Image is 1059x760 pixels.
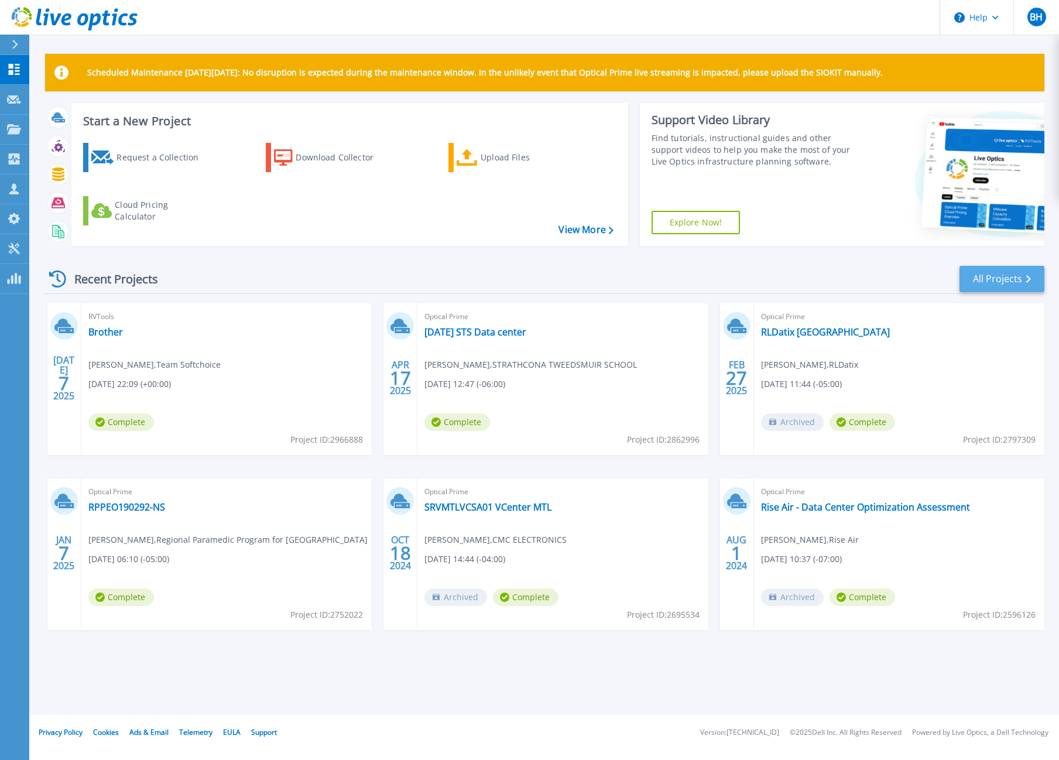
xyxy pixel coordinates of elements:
span: Optical Prime [424,310,701,323]
span: 18 [390,548,411,558]
div: Support Video Library [652,112,857,128]
span: [PERSON_NAME] , STRATHCONA TWEEDSMUIR SCHOOL [424,358,637,371]
span: [PERSON_NAME] , RLDatix [761,358,858,371]
span: Archived [761,588,824,606]
span: [PERSON_NAME] , CMC ELECTRONICS [424,533,567,546]
span: Complete [830,413,895,431]
div: FEB 2025 [725,357,748,399]
a: EULA [223,727,241,737]
span: 7 [59,378,69,388]
span: [PERSON_NAME] , Rise Air [761,533,859,546]
p: Scheduled Maintenance [DATE][DATE]: No disruption is expected during the maintenance window. In t... [87,68,883,77]
span: Project ID: 2862996 [627,433,700,446]
a: RLDatix [GEOGRAPHIC_DATA] [761,326,890,338]
a: Request a Collection [83,143,214,172]
a: Explore Now! [652,211,741,234]
span: Complete [830,588,895,606]
a: Download Collector [266,143,396,172]
a: Support [251,727,277,737]
span: Complete [88,413,154,431]
span: [DATE] 11:44 (-05:00) [761,378,842,391]
span: Project ID: 2797309 [963,433,1036,446]
span: 7 [59,548,69,558]
div: APR 2025 [389,357,412,399]
div: OCT 2024 [389,532,412,574]
span: Optical Prime [88,485,365,498]
a: Privacy Policy [39,727,83,737]
li: Powered by Live Optics, a Dell Technology [912,729,1048,737]
a: Telemetry [179,727,213,737]
a: View More [558,224,613,235]
span: Project ID: 2966888 [290,433,363,446]
span: Complete [493,588,558,606]
a: Ads & Email [129,727,169,737]
div: Cloud Pricing Calculator [115,199,208,222]
h3: Start a New Project [83,115,613,128]
div: Download Collector [296,146,389,169]
span: [DATE] 12:47 (-06:00) [424,378,505,391]
span: [PERSON_NAME] , Regional Paramedic Program for [GEOGRAPHIC_DATA] [88,533,368,546]
span: Optical Prime [424,485,701,498]
span: [DATE] 10:37 (-07:00) [761,553,842,566]
span: Project ID: 2596126 [963,608,1036,621]
span: Project ID: 2695534 [627,608,700,621]
span: Complete [424,413,490,431]
span: [PERSON_NAME] , Team Softchoice [88,358,221,371]
div: Recent Projects [45,265,174,293]
div: Request a Collection [116,146,210,169]
span: 17 [390,373,411,383]
a: RPPEO190292-NS [88,501,165,513]
span: [DATE] 14:44 (-04:00) [424,553,505,566]
span: Optical Prime [761,485,1037,498]
div: JAN 2025 [53,532,75,574]
div: [DATE] 2025 [53,357,75,399]
a: SRVMTLVCSA01 VCenter MTL [424,501,551,513]
li: © 2025 Dell Inc. All Rights Reserved [790,729,902,737]
span: [DATE] 06:10 (-05:00) [88,553,169,566]
span: RVTools [88,310,365,323]
span: BH [1030,12,1043,22]
span: Archived [424,588,487,606]
div: Find tutorials, instructional guides and other support videos to help you make the most of your L... [652,132,857,167]
span: [DATE] 22:09 (+00:00) [88,378,171,391]
span: Archived [761,413,824,431]
a: Upload Files [448,143,579,172]
li: Version: [TECHNICAL_ID] [700,729,779,737]
span: Complete [88,588,154,606]
a: [DATE] STS Data center [424,326,526,338]
div: AUG 2024 [725,532,748,574]
a: Cookies [93,727,119,737]
span: 1 [731,548,742,558]
a: All Projects [959,266,1044,292]
span: Optical Prime [761,310,1037,323]
a: Rise Air - Data Center Optimization Assessment [761,501,970,513]
span: 27 [726,373,747,383]
a: Brother [88,326,123,338]
span: Project ID: 2752022 [290,608,363,621]
a: Cloud Pricing Calculator [83,196,214,225]
div: Upload Files [481,146,574,169]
